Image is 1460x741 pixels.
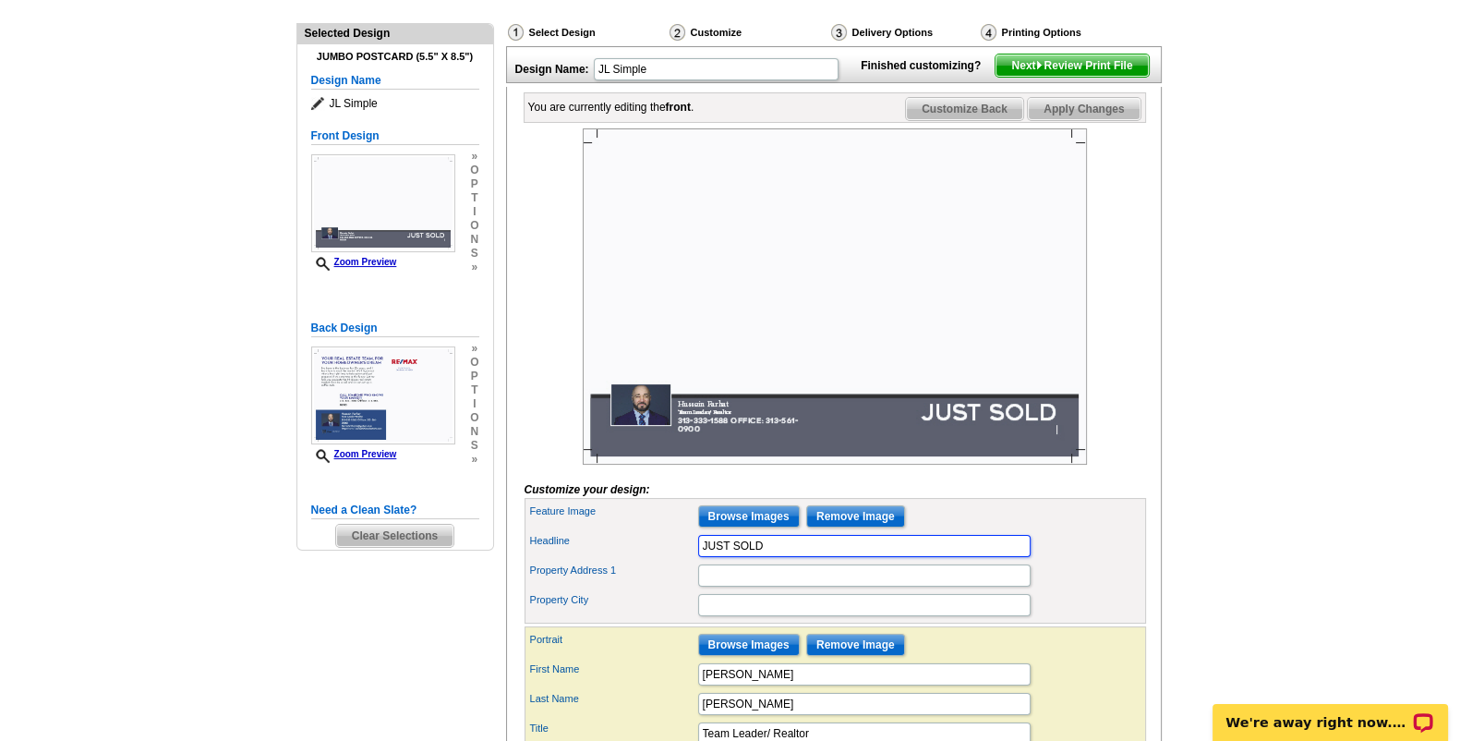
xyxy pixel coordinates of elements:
img: Z18878350_00001_2.jpg [311,346,455,444]
span: o [470,356,478,370]
span: s [470,439,478,453]
input: Remove Image [806,505,905,528]
span: » [470,453,478,467]
input: Browse Images [698,505,800,528]
label: Property City [530,592,696,608]
b: front [666,101,691,114]
label: Portrait [530,632,696,648]
label: First Name [530,662,696,677]
input: Browse Images [698,634,800,656]
span: i [470,397,478,411]
h4: Jumbo Postcard (5.5" x 8.5") [311,51,479,63]
label: Title [530,721,696,736]
span: Apply Changes [1028,98,1140,120]
span: » [470,342,478,356]
span: o [470,411,478,425]
h5: Front Design [311,128,479,145]
span: JL Simple [311,94,479,113]
span: t [470,383,478,397]
label: Headline [530,533,696,549]
div: Delivery Options [829,23,979,42]
img: Z18878350_00001_1.jpg [583,128,1087,465]
span: o [470,219,478,233]
img: Delivery Options [831,24,847,41]
label: Feature Image [530,504,696,519]
span: Customize Back [906,98,1023,120]
span: s [470,247,478,261]
img: Select Design [508,24,524,41]
span: Clear Selections [336,525,453,547]
span: » [470,261,478,274]
img: Z18878350_00001_1.jpg [311,154,455,252]
span: Next Review Print File [995,55,1148,77]
span: o [470,164,478,177]
span: » [470,150,478,164]
h5: Design Name [311,72,479,90]
img: Customize [670,24,685,41]
strong: Finished customizing? [861,59,992,72]
h5: Back Design [311,320,479,337]
div: Printing Options [979,23,1143,42]
input: Remove Image [806,634,905,656]
h5: Need a Clean Slate? [311,502,479,519]
a: Zoom Preview [311,449,397,459]
img: button-next-arrow-white.png [1035,61,1044,69]
span: i [470,205,478,219]
div: Select Design [506,23,668,46]
label: Property Address 1 [530,563,696,578]
span: p [470,370,478,383]
span: p [470,177,478,191]
span: n [470,425,478,439]
div: Customize [668,23,829,46]
div: You are currently editing the . [528,99,694,115]
img: Printing Options & Summary [981,24,996,41]
span: n [470,233,478,247]
div: Selected Design [297,24,493,42]
span: t [470,191,478,205]
a: Zoom Preview [311,257,397,267]
strong: Design Name: [515,63,589,76]
iframe: LiveChat chat widget [1201,683,1460,741]
label: Last Name [530,691,696,707]
i: Customize your design: [525,483,650,496]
